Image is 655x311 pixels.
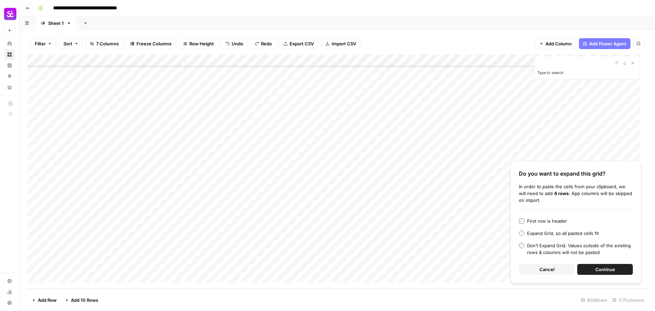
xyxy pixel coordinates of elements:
div: 803 Rows [578,295,610,306]
input: Expand Grid, so all pasted cells fit [519,231,524,236]
span: Cancel [539,266,554,273]
button: Row Height [179,38,218,49]
span: Filter [35,40,46,47]
span: Freeze Columns [136,40,172,47]
button: 7 Columns [86,38,123,49]
button: Help + Support [4,297,15,308]
button: Export CSV [279,38,318,49]
button: Add Column [535,38,576,49]
div: Expand Grid, so all pasted cells fit [527,230,599,237]
button: Cancel [519,264,574,275]
button: Freeze Columns [126,38,176,49]
span: Add Power Agent [589,40,626,47]
span: Row Height [189,40,214,47]
img: Smartcat Logo [4,8,16,20]
div: 7/7 Columns [610,295,647,306]
span: Add Column [545,40,572,47]
button: Import CSV [321,38,361,49]
span: Add 10 Rows [71,297,98,303]
span: Export CSV [290,40,314,47]
a: Insights [4,60,15,71]
a: Home [4,38,15,49]
span: Undo [232,40,243,47]
label: Type to search [537,70,564,75]
span: Sort [63,40,72,47]
span: 7 Columns [96,40,119,47]
div: Don’t Expand Grid. Values outside of the existing rows & columns will not be pasted [527,242,633,256]
input: First row is header [519,218,524,224]
a: Browse [4,49,15,60]
button: Add 10 Rows [61,295,102,306]
div: Sheet 1 [48,20,64,27]
button: Workspace: Smartcat [4,5,15,23]
span: Redo [261,40,272,47]
button: Add Row [28,295,61,306]
div: First row is header [527,218,567,224]
div: In order to paste the cells from your clipboard, we will need to add . App columns will be skippe... [519,183,633,204]
button: Add Power Agent [579,38,630,49]
a: Usage [4,286,15,297]
span: Continue [595,266,615,273]
b: 4 rows [554,191,569,196]
button: Sort [59,38,83,49]
button: Filter [30,38,56,49]
input: Don’t Expand Grid. Values outside of the existing rows & columns will not be pasted [519,243,524,248]
button: Undo [221,38,248,49]
a: Settings [4,276,15,286]
span: Import CSV [332,40,356,47]
div: Do you want to expand this grid? [519,169,633,178]
button: Redo [250,38,276,49]
button: Close Search [629,59,637,67]
a: Opportunities [4,71,15,82]
a: Your Data [4,82,15,93]
a: Sheet 1 [35,16,77,30]
button: Continue [577,264,633,275]
span: Add Row [38,297,57,303]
